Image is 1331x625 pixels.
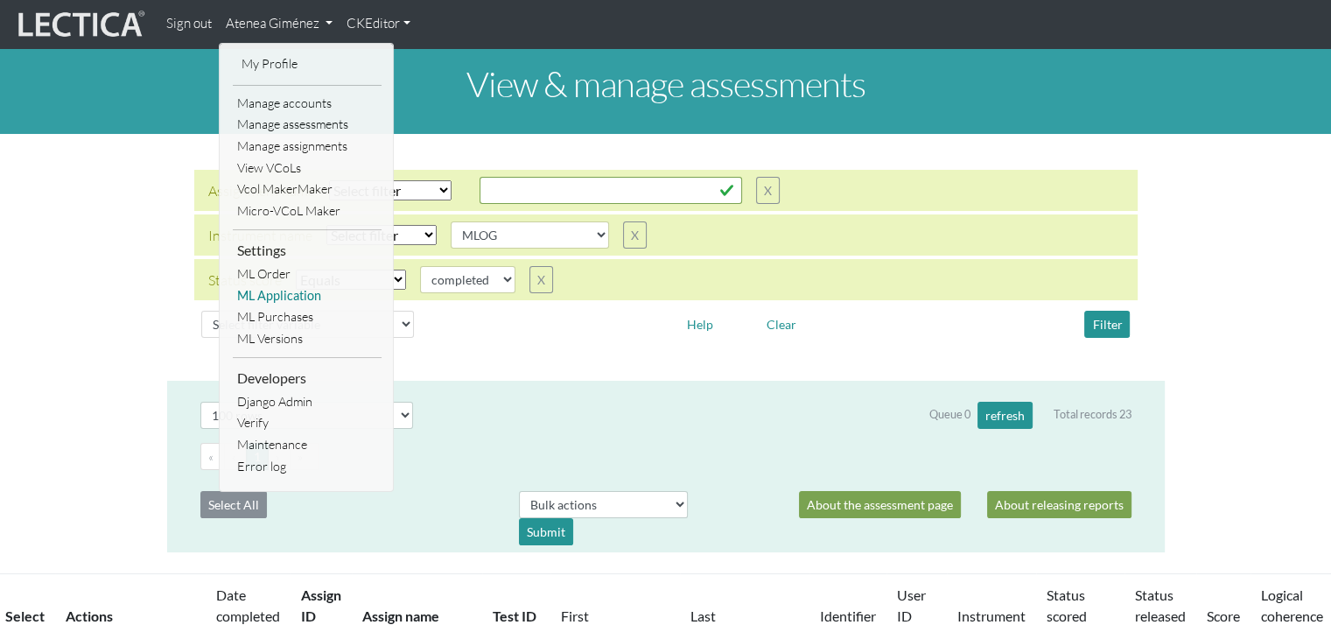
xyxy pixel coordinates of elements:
[200,491,267,518] button: Select All
[233,285,382,307] a: ML Application
[233,136,382,158] a: Manage assignments
[159,7,219,41] a: Sign out
[1047,586,1087,624] a: Status scored
[233,391,382,413] a: Django Admin
[208,180,315,201] div: Assignment name
[690,607,716,624] a: Last
[897,586,926,624] a: User ID
[820,607,876,624] a: Identifier
[957,607,1026,624] a: Instrument
[679,314,721,331] a: Help
[929,402,1131,429] div: Queue 0 Total records 23
[233,412,382,434] a: Verify
[561,607,589,624] a: First
[233,200,382,222] a: Micro-VCoL Maker
[233,456,382,478] a: Error log
[208,270,282,291] div: Status score
[758,311,803,338] button: Clear
[1135,586,1186,624] a: Status released
[233,114,382,136] a: Manage assessments
[233,237,382,263] li: Settings
[233,158,382,179] a: View VCoLs
[219,7,340,41] a: Atenea Giménez
[233,179,382,200] a: Vcol MakerMaker
[799,491,961,518] a: About the assessment page
[623,221,647,249] button: X
[233,93,382,115] a: Manage accounts
[233,434,382,456] a: Maintenance
[340,7,417,41] a: CKEditor
[756,177,780,204] button: X
[208,225,312,246] div: Instrument name
[233,328,382,350] a: ML Versions
[233,306,382,328] a: ML Purchases
[529,266,553,293] button: X
[679,311,721,338] button: Help
[977,402,1033,429] button: refresh
[1261,586,1323,624] a: Logical coherence
[1084,311,1130,338] button: Filter
[233,365,382,391] li: Developers
[233,263,382,285] a: ML Order
[237,53,377,75] a: My Profile
[1207,607,1240,624] a: Score
[987,491,1131,518] a: About releasing reports
[216,586,280,624] a: Date completed
[519,518,573,545] div: Submit
[200,443,1131,470] ul: Pagination
[14,8,145,41] img: lecticalive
